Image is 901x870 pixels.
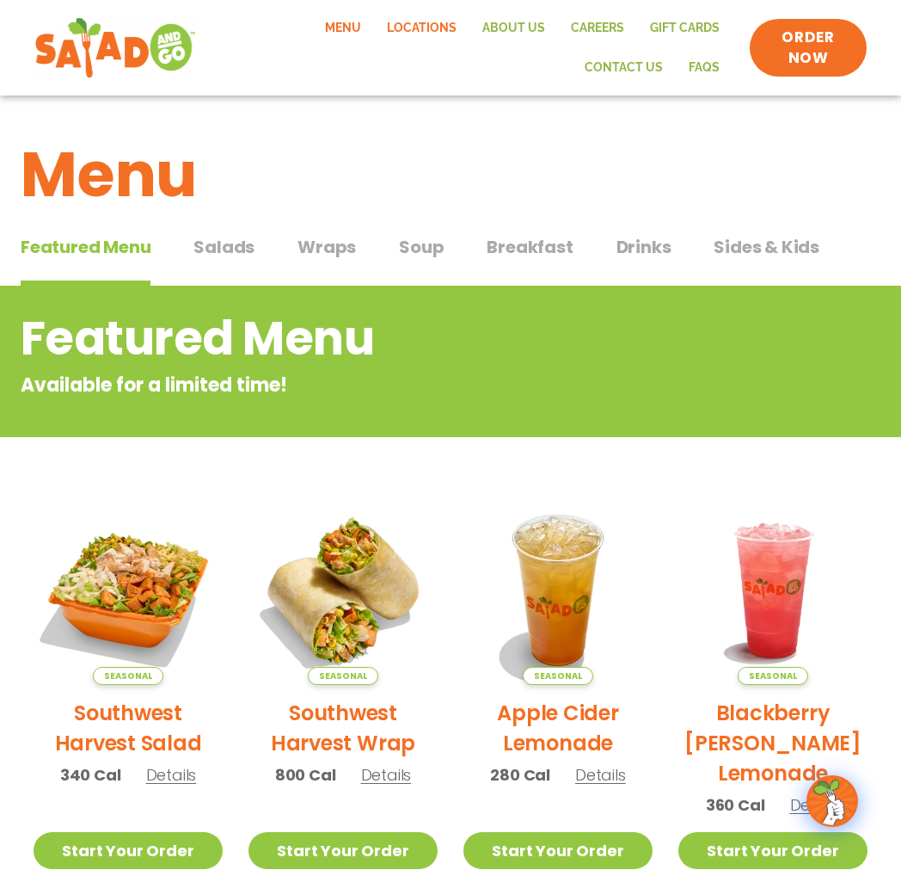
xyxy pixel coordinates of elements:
[248,832,438,869] a: Start Your Order
[738,667,807,685] span: Seasonal
[463,832,653,869] a: Start Your Order
[463,698,653,758] h2: Apple Cider Lemonade
[213,9,732,87] nav: Menu
[312,9,374,48] a: Menu
[678,698,867,788] h2: Blackberry [PERSON_NAME] Lemonade
[714,234,819,260] span: Sides & Kids
[93,667,162,685] span: Seasonal
[275,763,336,787] span: 800 Cal
[21,228,880,287] div: Tabbed content
[21,234,150,260] span: Featured Menu
[34,832,223,869] a: Start Your Order
[308,667,377,685] span: Seasonal
[523,667,592,685] span: Seasonal
[146,764,197,786] span: Details
[193,234,254,260] span: Salads
[21,128,880,221] h1: Menu
[706,793,765,817] span: 360 Cal
[790,794,841,816] span: Details
[21,304,742,373] h2: Featured Menu
[248,496,438,685] img: Product photo for Southwest Harvest Wrap
[374,9,469,48] a: Locations
[676,48,732,88] a: FAQs
[60,763,121,787] span: 340 Cal
[575,764,626,786] span: Details
[34,14,196,83] img: new-SAG-logo-768×292
[616,234,671,260] span: Drinks
[248,698,438,758] h2: Southwest Harvest Wrap
[34,496,223,685] img: Product photo for Southwest Harvest Salad
[21,371,742,399] p: Available for a limited time!
[637,9,732,48] a: GIFT CARDS
[678,832,867,869] a: Start Your Order
[678,496,867,685] img: Product photo for Blackberry Bramble Lemonade
[361,764,412,786] span: Details
[808,777,856,825] img: wpChatIcon
[297,234,356,260] span: Wraps
[558,9,637,48] a: Careers
[469,9,558,48] a: About Us
[490,763,550,787] span: 280 Cal
[34,698,223,758] h2: Southwest Harvest Salad
[463,496,653,685] img: Product photo for Apple Cider Lemonade
[750,19,867,77] a: ORDER NOW
[487,234,573,260] span: Breakfast
[572,48,676,88] a: Contact Us
[767,28,849,69] span: ORDER NOW
[399,234,444,260] span: Soup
